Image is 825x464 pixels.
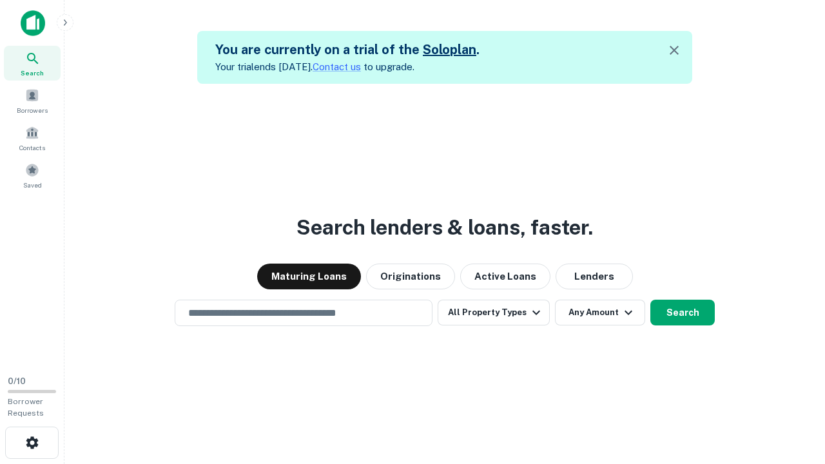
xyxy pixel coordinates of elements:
[23,180,42,190] span: Saved
[4,83,61,118] a: Borrowers
[4,158,61,193] a: Saved
[215,40,480,59] h5: You are currently on a trial of the .
[460,264,550,289] button: Active Loans
[555,300,645,325] button: Any Amount
[423,42,476,57] a: Soloplan
[438,300,550,325] button: All Property Types
[17,105,48,115] span: Borrowers
[761,361,825,423] iframe: Chat Widget
[650,300,715,325] button: Search
[21,68,44,78] span: Search
[296,212,593,243] h3: Search lenders & loans, faster.
[4,121,61,155] a: Contacts
[215,59,480,75] p: Your trial ends [DATE]. to upgrade.
[8,397,44,418] span: Borrower Requests
[556,264,633,289] button: Lenders
[366,264,455,289] button: Originations
[8,376,26,386] span: 0 / 10
[313,61,361,72] a: Contact us
[4,46,61,81] a: Search
[19,142,45,153] span: Contacts
[21,10,45,36] img: capitalize-icon.png
[257,264,361,289] button: Maturing Loans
